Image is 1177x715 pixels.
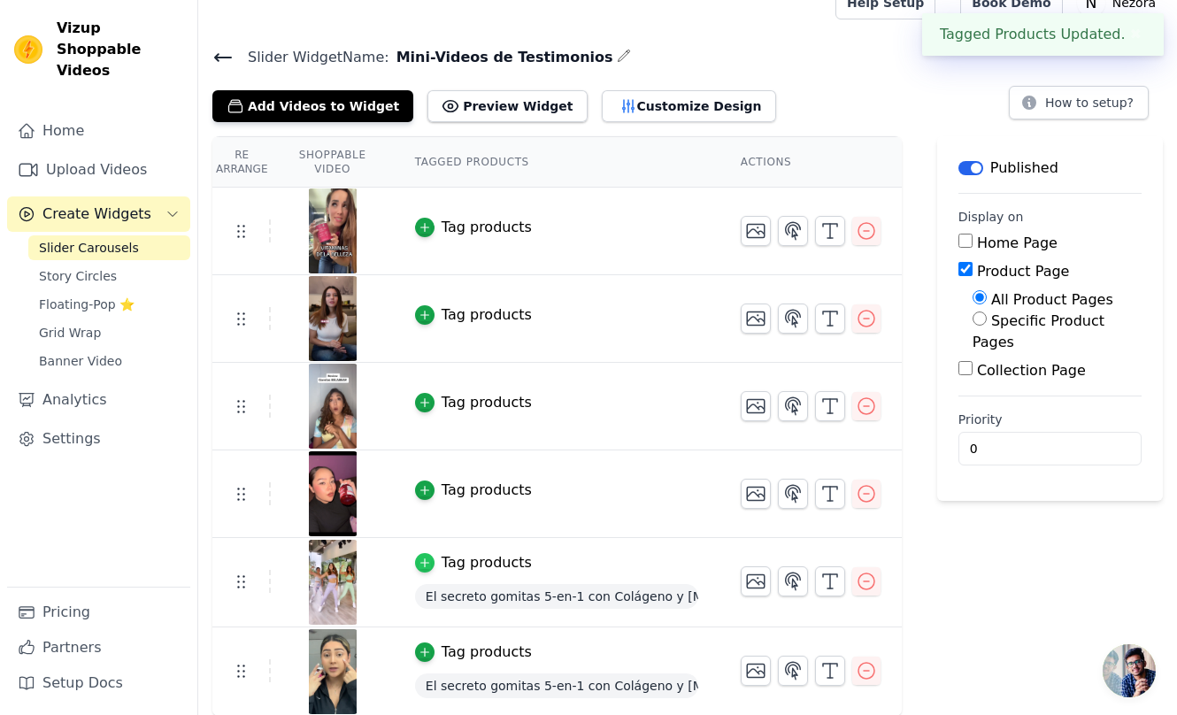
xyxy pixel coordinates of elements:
label: Priority [958,411,1142,428]
th: Shoppable Video [271,137,393,188]
span: El secreto gomitas 5-en-1 con Colágeno y [MEDICAL_DATA] [415,673,698,698]
a: Settings [7,421,190,457]
a: Floating-Pop ⭐ [28,292,190,317]
span: Create Widgets [42,204,151,225]
th: Tagged Products [394,137,719,188]
a: Upload Videos [7,152,190,188]
button: Change Thumbnail [741,304,771,334]
label: Collection Page [977,362,1086,379]
button: Tag products [415,480,532,501]
button: Tag products [415,392,532,413]
th: Re Arrange [212,137,271,188]
a: Setup Docs [7,665,190,701]
p: Published [990,158,1058,179]
a: Analytics [7,382,190,418]
th: Actions [719,137,902,188]
img: vizup-images-07a2.png [308,188,358,273]
label: Specific Product Pages [973,312,1104,350]
span: Slider Carousels [39,239,139,257]
img: Vizup [14,35,42,64]
button: How to setup? [1009,86,1149,119]
button: Change Thumbnail [741,656,771,686]
button: Tag products [415,304,532,326]
a: Grid Wrap [28,320,190,345]
button: Tag products [415,552,532,573]
button: Close [1126,24,1146,45]
button: Change Thumbnail [741,566,771,596]
div: Tag products [442,552,532,573]
label: All Product Pages [991,291,1113,308]
button: Add Videos to Widget [212,90,413,122]
button: Change Thumbnail [741,391,771,421]
span: Banner Video [39,352,122,370]
img: vizup-images-34b5.png [308,451,358,536]
span: Vizup Shoppable Videos [57,18,183,81]
div: Tag products [442,392,532,413]
button: Create Widgets [7,196,190,232]
a: Story Circles [28,264,190,288]
button: Tag products [415,642,532,663]
div: Edit Name [617,45,631,69]
span: Slider Widget Name: [234,47,389,68]
legend: Display on [958,208,1024,226]
img: vizup-images-de23.png [308,364,358,449]
img: vizup-images-e927.png [308,276,358,361]
img: vizup-images-a502.png [308,629,358,714]
span: Mini-Videos de Testimonios [389,47,613,68]
a: Partners [7,630,190,665]
button: Customize Design [602,90,776,122]
button: Change Thumbnail [741,216,771,246]
a: Pricing [7,595,190,630]
label: Home Page [977,234,1058,251]
span: Grid Wrap [39,324,101,342]
img: vizup-images-9f78.png [308,540,358,625]
a: Banner Video [28,349,190,373]
label: Product Page [977,263,1070,280]
a: Home [7,113,190,149]
button: Preview Widget [427,90,587,122]
span: El secreto gomitas 5-en-1 con Colágeno y [MEDICAL_DATA] [415,584,698,609]
span: Floating-Pop ⭐ [39,296,135,313]
a: Slider Carousels [28,235,190,260]
div: Tag products [442,480,532,501]
div: Tag products [442,217,532,238]
span: Story Circles [39,267,117,285]
div: Tagged Products Updated. [922,13,1164,56]
button: Change Thumbnail [741,479,771,509]
div: Tag products [442,642,532,663]
a: How to setup? [1009,98,1149,115]
button: Tag products [415,217,532,238]
div: Tag products [442,304,532,326]
div: Open chat [1103,644,1156,697]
